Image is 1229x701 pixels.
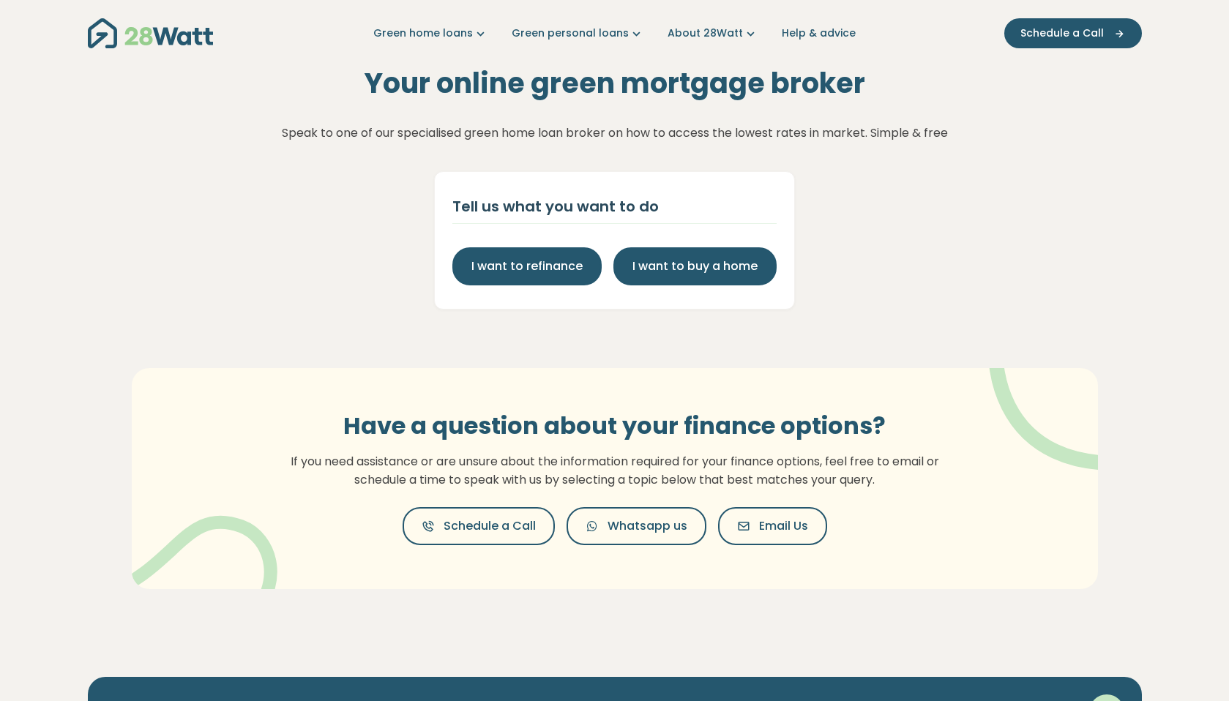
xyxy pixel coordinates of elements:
[782,26,856,41] a: Help & advice
[668,26,758,41] a: About 28Watt
[444,517,536,535] span: Schedule a Call
[365,67,865,100] h2: Your online green mortgage broker
[452,195,777,217] div: Tell us what you want to do
[88,15,1142,52] nav: Main navigation
[373,26,488,41] a: Green home loans
[1004,18,1142,48] button: Schedule a Call
[471,258,583,275] span: I want to refinance
[951,328,1142,471] img: vector
[122,478,277,624] img: vector
[759,517,808,535] span: Email Us
[1020,26,1104,41] span: Schedule a Call
[608,517,687,535] span: Whatsapp us
[88,18,213,48] img: 28Watt
[282,412,948,440] h3: Have a question about your finance options?
[632,258,758,275] span: I want to buy a home
[512,26,644,41] a: Green personal loans
[567,507,706,545] button: Whatsapp us
[282,124,948,143] p: Speak to one of our specialised green home loan broker on how to access the lowest rates in marke...
[452,247,602,285] button: I want to refinance
[282,452,948,490] p: If you need assistance or are unsure about the information required for your finance options, fee...
[403,507,555,545] button: Schedule a Call
[613,247,777,285] button: I want to buy a home
[718,507,827,545] button: Email Us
